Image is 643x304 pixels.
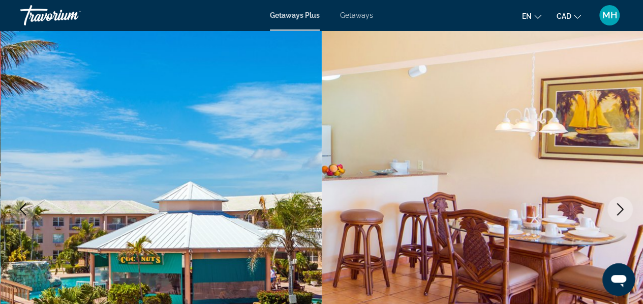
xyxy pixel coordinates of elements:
[20,2,122,29] a: Travorium
[602,263,635,296] iframe: Button to launch messaging window
[340,11,373,19] a: Getaways
[557,9,581,23] button: Change currency
[522,9,541,23] button: Change language
[596,5,623,26] button: User Menu
[557,12,571,20] span: CAD
[602,10,617,20] span: MH
[607,197,633,222] button: Next image
[270,11,320,19] a: Getaways Plus
[10,197,36,222] button: Previous image
[522,12,532,20] span: en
